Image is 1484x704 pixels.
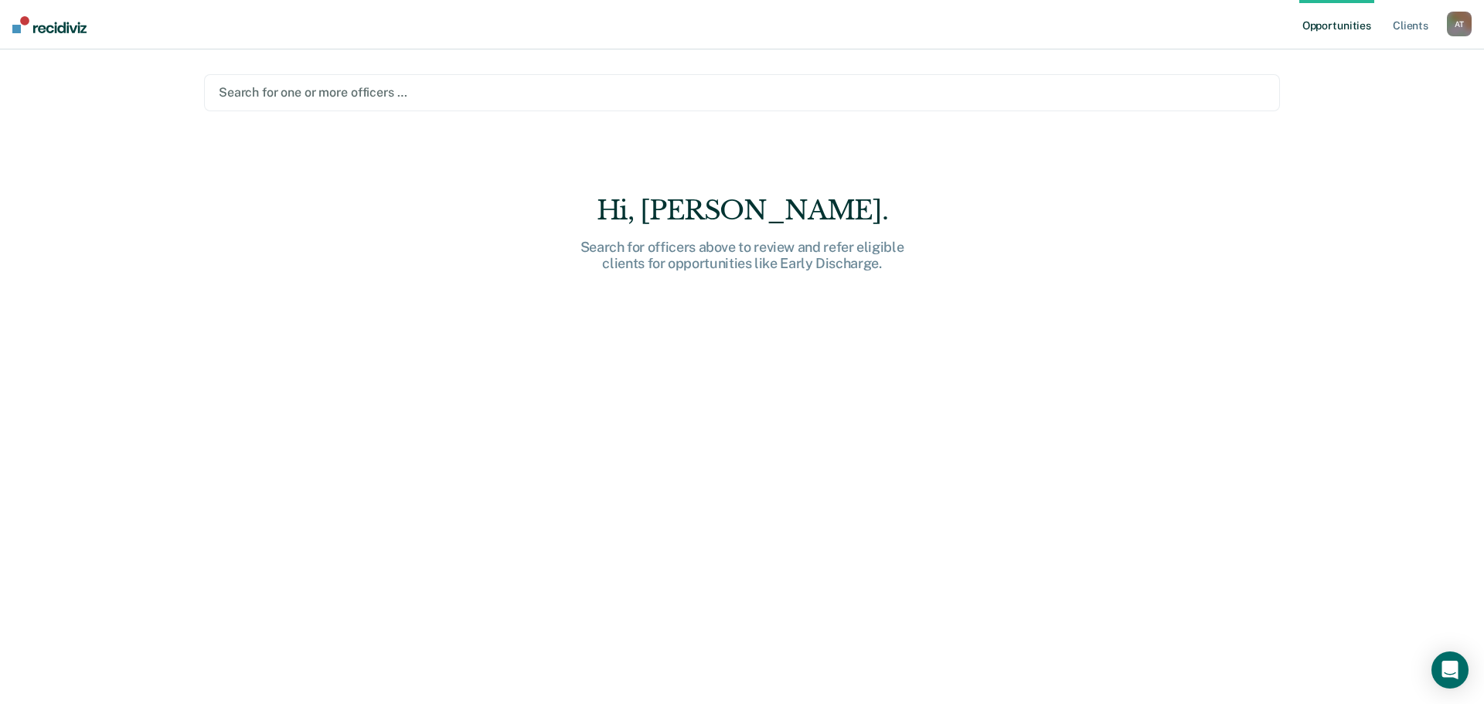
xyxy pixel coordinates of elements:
div: Open Intercom Messenger [1431,651,1469,689]
img: Recidiviz [12,16,87,33]
button: AT [1447,12,1472,36]
div: A T [1447,12,1472,36]
div: Hi, [PERSON_NAME]. [495,195,989,226]
div: Search for officers above to review and refer eligible clients for opportunities like Early Disch... [495,239,989,272]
